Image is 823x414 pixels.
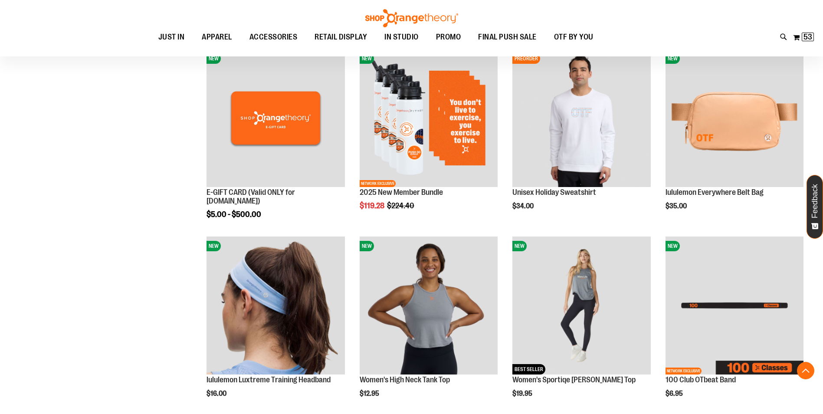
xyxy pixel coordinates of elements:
span: FINAL PUSH SALE [478,27,537,47]
span: NEW [207,53,221,64]
a: 2025 New Member BundleNEWNETWORK EXCLUSIVE [360,49,498,188]
span: PROMO [436,27,461,47]
span: $12.95 [360,390,380,398]
a: Women's Sportiqe [PERSON_NAME] Top [512,375,636,384]
span: Feedback [811,184,819,218]
img: Women's Sportiqe Janie Tank Top [512,237,650,375]
div: product [202,45,349,241]
img: Unisex Holiday Sweatshirt [512,49,650,187]
span: IN STUDIO [384,27,419,47]
img: Image of 100 Club OTbeat Band [666,237,803,375]
div: product [661,45,808,232]
a: Unisex Holiday Sweatshirt [512,188,596,197]
img: lululemon Everywhere Belt Bag [666,49,803,187]
a: ACCESSORIES [241,27,306,47]
a: lululemon Everywhere Belt Bag NEW [666,49,803,188]
img: 2025 New Member Bundle [360,49,498,187]
span: ACCESSORIES [249,27,298,47]
a: Image of 100 Club OTbeat BandNEWNETWORK EXCLUSIVE [666,237,803,376]
span: BEST SELLER [512,364,545,375]
a: E-GIFT CARD (Valid ONLY for ShopOrangetheory.com)NEW [207,49,344,188]
span: $5.00 - $500.00 [207,210,261,219]
a: Unisex Holiday SweatshirtPREORDER [512,49,650,188]
span: NEW [666,53,680,64]
span: NEW [666,241,680,251]
span: NETWORK EXCLUSIVE [360,180,396,187]
span: 53 [803,33,812,41]
a: E-GIFT CARD (Valid ONLY for [DOMAIN_NAME]) [207,188,295,205]
span: $6.95 [666,390,684,398]
span: $224.40 [387,201,416,210]
span: APPAREL [202,27,232,47]
a: FINAL PUSH SALE [469,27,545,47]
a: Women's High Neck Tank Top [360,375,450,384]
button: Back To Top [797,362,814,379]
img: lululemon Luxtreme Training Headband [207,237,344,375]
span: NEW [360,241,374,251]
span: $34.00 [512,202,535,210]
a: APPAREL [193,27,241,47]
a: PROMO [427,27,470,47]
span: NEW [512,241,527,251]
span: JUST IN [158,27,185,47]
button: Feedback - Show survey [807,175,823,239]
a: 2025 New Member Bundle [360,188,443,197]
a: 100 Club OTbeat Band [666,375,736,384]
a: lululemon Everywhere Belt Bag [666,188,764,197]
span: $119.28 [360,201,386,210]
span: OTF BY YOU [554,27,593,47]
span: PREORDER [512,53,540,64]
div: product [355,45,502,232]
span: $16.00 [207,390,228,398]
span: $35.00 [666,202,688,210]
a: JUST IN [150,27,193,47]
a: OTF BY YOU [545,27,602,47]
img: Shop Orangetheory [364,9,459,27]
img: Image of Womens BB High Neck Tank Grey [360,237,498,375]
a: lululemon Luxtreme Training Headband [207,375,331,384]
a: lululemon Luxtreme Training HeadbandNEW [207,237,344,376]
a: Women's Sportiqe Janie Tank TopNEWBEST SELLER [512,237,650,376]
span: RETAIL DISPLAY [315,27,367,47]
img: E-GIFT CARD (Valid ONLY for ShopOrangetheory.com) [207,49,344,187]
span: NEW [207,241,221,251]
a: Image of Womens BB High Neck Tank GreyNEW [360,237,498,376]
span: $19.95 [512,390,534,398]
div: product [508,45,655,232]
span: NEW [360,53,374,64]
span: NETWORK EXCLUSIVE [666,368,702,375]
a: RETAIL DISPLAY [306,27,376,47]
a: IN STUDIO [376,27,427,47]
